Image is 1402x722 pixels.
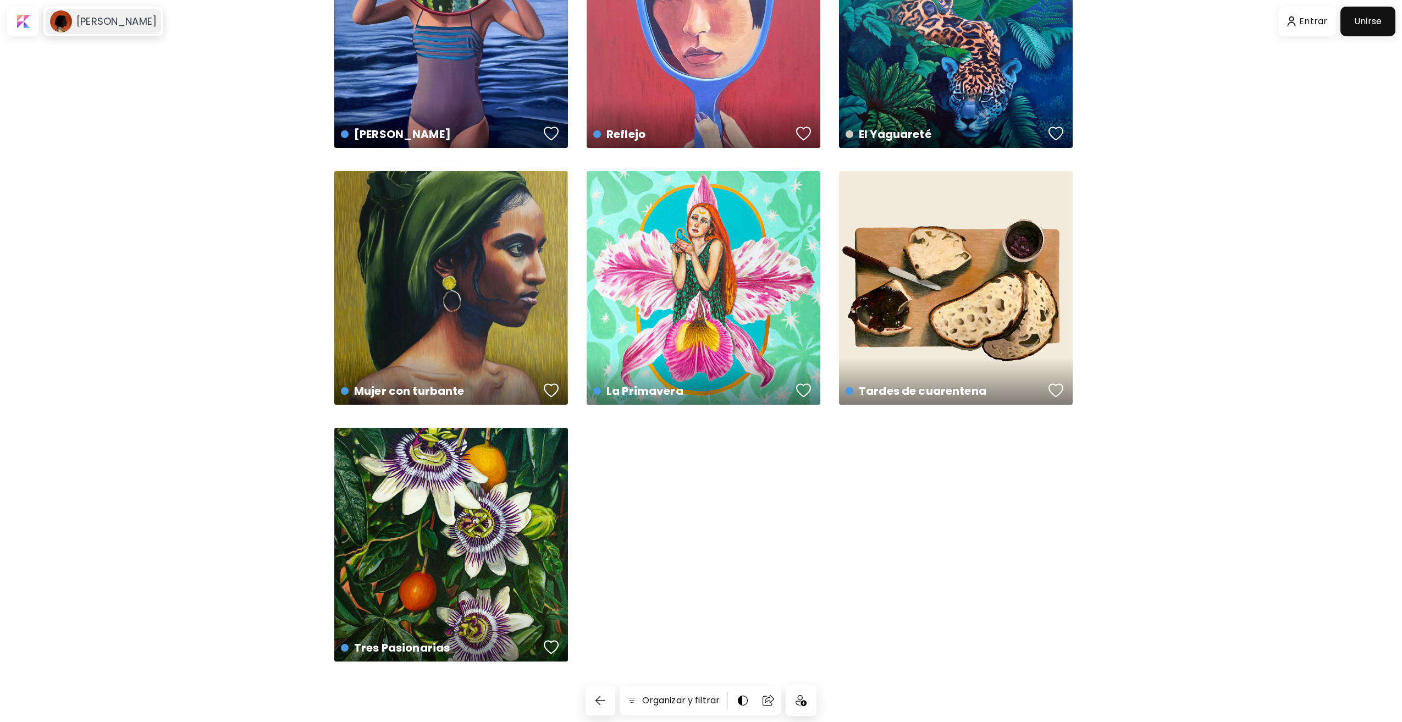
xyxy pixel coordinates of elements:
[341,126,540,142] h4: [PERSON_NAME]
[586,686,620,715] a: back
[642,694,720,707] h6: Organizar y filtrar
[541,379,562,401] button: favorites
[541,123,562,145] button: favorites
[593,383,792,399] h4: La Primavera
[541,636,562,658] button: favorites
[1046,379,1067,401] button: favorites
[793,379,814,401] button: favorites
[587,171,820,405] a: La Primaverafavoriteshttps://cdn.kaleido.art/CDN/Artwork/32297/Primary/medium.webp?updated=152305
[839,171,1073,405] a: Tardes de cuarentenafavoriteshttps://cdn.kaleido.art/CDN/Artwork/32282/Primary/medium.webp?update...
[76,15,157,28] h6: [PERSON_NAME]
[334,171,568,405] a: Mujer con turbantefavoriteshttps://cdn.kaleido.art/CDN/Artwork/32302/Primary/medium.webp?updated=...
[1046,123,1067,145] button: favorites
[334,428,568,662] a: Tres Pasionariasfavoriteshttps://cdn.kaleido.art/CDN/Artwork/32263/Primary/medium.webp?updated=15...
[1340,7,1395,36] a: Unirse
[586,686,615,715] button: back
[341,383,540,399] h4: Mujer con turbante
[341,640,540,656] h4: Tres Pasionarias
[796,695,807,706] img: icon
[846,126,1045,142] h4: El Yaguareté
[594,694,607,707] img: back
[793,123,814,145] button: favorites
[846,383,1045,399] h4: Tardes de cuarentena
[593,126,792,142] h4: Reflejo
